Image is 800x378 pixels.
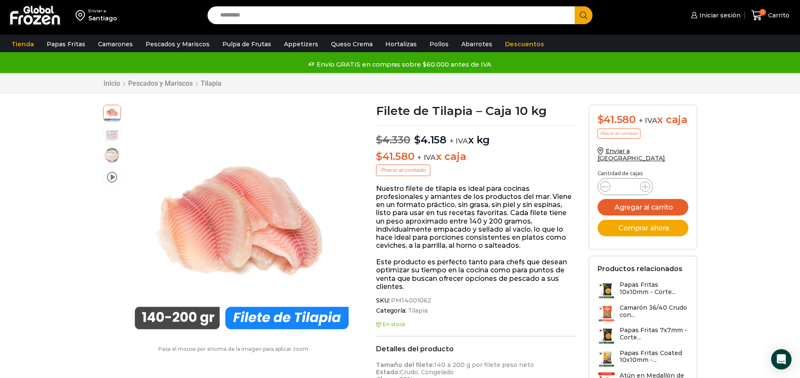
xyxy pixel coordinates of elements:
span: + IVA [639,116,657,125]
span: Carrito [766,11,789,20]
span: tilapia-4 [104,126,121,143]
h3: Papas Fritas Coated 10x10mm -... [620,350,688,364]
a: Papas Fritas 10x10mm - Corte... [598,281,688,300]
a: Appetizers [280,36,323,52]
input: Product quantity [617,181,633,193]
bdi: 4.158 [414,134,446,146]
img: address-field-icon.svg [76,8,88,22]
span: $ [598,113,604,126]
a: Iniciar sesión [689,7,741,24]
p: x kg [376,125,576,146]
a: Descuentos [501,36,548,52]
img: tilapia-filete [125,105,358,338]
strong: Tamaño del filete: [376,361,434,369]
div: Santiago [88,14,117,22]
p: Pasa el mouse por encima de la imagen para aplicar zoom [103,346,364,352]
div: Open Intercom Messenger [771,349,792,370]
button: Comprar ahora [598,220,688,236]
h1: Filete de Tilapia – Caja 10 kg [376,105,576,117]
a: Papas Fritas [42,36,90,52]
h3: Papas Fritas 10x10mm - Corte... [620,281,688,296]
span: tilapia-filete [104,104,121,121]
a: Inicio [103,79,121,87]
bdi: 41.580 [598,113,636,126]
h2: Detalles del producto [376,345,576,353]
p: Precio al contado [598,129,640,139]
button: Search button [575,6,592,24]
a: Pulpa de Frutas [218,36,275,52]
a: Hortalizas [381,36,421,52]
div: 1 / 4 [125,105,358,338]
p: x caja [376,151,576,163]
span: Categoría: [376,307,576,314]
p: Precio al contado [376,165,430,176]
p: Este producto es perfecto tanto para chefs que desean optimizar su tiempo en la cocina como para ... [376,258,576,291]
a: Pescados y Mariscos [128,79,193,87]
span: $ [414,134,421,146]
a: Pollos [425,36,453,52]
a: Pescados y Mariscos [141,36,214,52]
a: Enviar a [GEOGRAPHIC_DATA] [598,147,665,162]
span: PM14001062 [390,297,431,304]
a: 0 Carrito [749,6,792,25]
span: $ [376,134,382,146]
span: plato-tilapia [104,147,121,164]
bdi: 4.330 [376,134,410,146]
span: + IVA [449,137,468,145]
span: + IVA [417,153,436,162]
h3: Papas Fritas 7x7mm - Corte... [620,327,688,341]
bdi: 41.580 [376,150,414,162]
span: Iniciar sesión [697,11,741,20]
p: Cantidad de cajas [598,171,688,176]
h3: Camarón 36/40 Crudo con... [620,304,688,319]
h2: Productos relacionados [598,265,682,273]
span: $ [376,150,382,162]
nav: Breadcrumb [103,79,222,87]
div: x caja [598,114,688,126]
button: Agregar al carrito [598,199,688,216]
span: SKU: [376,297,576,304]
div: Enviar a [88,8,117,14]
span: 0 [759,9,766,16]
a: Papas Fritas 7x7mm - Corte... [598,327,688,345]
a: Camarón 36/40 Crudo con... [598,304,688,322]
a: Tilapia [200,79,222,87]
a: Tilapia [407,307,428,314]
p: En stock [376,322,576,328]
a: Queso Crema [327,36,377,52]
a: Tienda [7,36,38,52]
a: Papas Fritas Coated 10x10mm -... [598,350,688,368]
strong: Estado: [376,368,400,376]
p: Nuestro filete de tilapia es ideal para cocinas profesionales y amantes de los productos del mar.... [376,185,576,250]
a: Abarrotes [457,36,497,52]
a: Camarones [94,36,137,52]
